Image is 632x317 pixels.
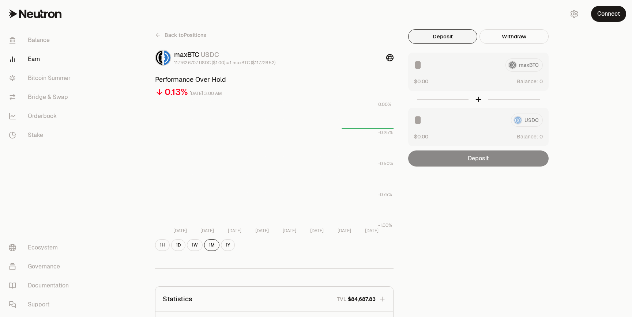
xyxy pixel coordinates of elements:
tspan: 0.00% [378,102,391,107]
div: 117,762.6707 USDC ($1.00) = 1 maxBTC ($117,728.52) [174,60,275,66]
button: Withdraw [479,29,549,44]
tspan: [DATE] [200,228,214,234]
tspan: -0.25% [378,130,393,135]
a: Ecosystem [3,238,79,257]
a: Earn [3,50,79,69]
a: Bitcoin Summer [3,69,79,88]
button: 1W [187,239,203,251]
tspan: -0.75% [378,192,392,198]
div: [DATE] 3:00 AM [189,89,222,98]
div: maxBTC [174,50,275,60]
a: Governance [3,257,79,276]
tspan: [DATE] [173,228,187,234]
tspan: [DATE] [228,228,241,234]
button: Deposit [408,29,477,44]
button: 1Y [221,239,235,251]
tspan: [DATE] [365,228,379,234]
tspan: [DATE] [283,228,296,234]
span: USDC [201,50,219,59]
a: Orderbook [3,107,79,126]
button: 1M [204,239,219,251]
a: Bridge & Swap [3,88,79,107]
tspan: [DATE] [338,228,351,234]
img: USDC Logo [164,50,170,65]
button: $0.00 [414,133,428,140]
span: Back to Positions [165,31,206,39]
span: Balance: [517,133,538,140]
a: Back toPositions [155,29,206,41]
div: 0.13% [165,86,188,98]
tspan: [DATE] [310,228,324,234]
a: Documentation [3,276,79,295]
h3: Performance Over Hold [155,75,394,85]
p: Statistics [163,294,192,304]
p: TVL [337,295,346,303]
button: 1D [171,239,185,251]
button: $0.00 [414,77,428,85]
tspan: -0.50% [378,161,393,167]
img: maxBTC Logo [156,50,162,65]
a: Support [3,295,79,314]
button: Connect [591,6,626,22]
tspan: [DATE] [255,228,269,234]
a: Balance [3,31,79,50]
tspan: -1.00% [378,222,392,228]
button: 1H [155,239,170,251]
button: StatisticsTVL$84,687.83 [155,287,393,312]
span: Balance: [517,78,538,85]
span: $84,687.83 [348,295,376,303]
a: Stake [3,126,79,145]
